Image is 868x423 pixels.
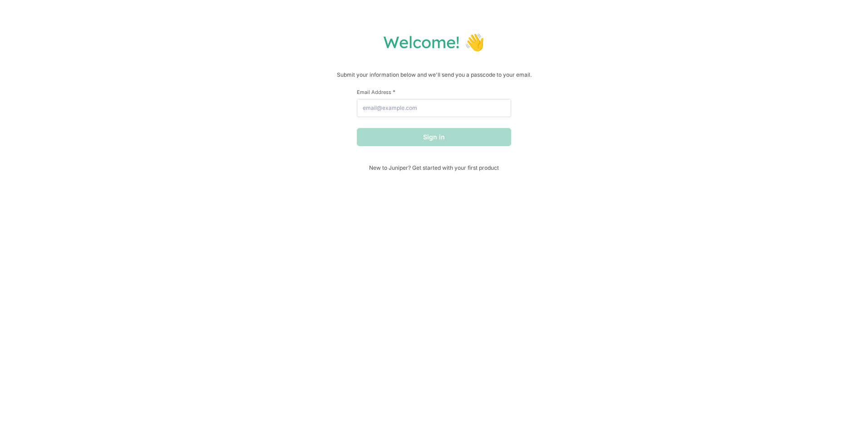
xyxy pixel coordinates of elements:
[357,99,511,117] input: email@example.com
[9,32,859,52] h1: Welcome! 👋
[393,89,395,95] span: This field is required.
[357,89,511,95] label: Email Address
[9,70,859,79] p: Submit your information below and we'll send you a passcode to your email.
[357,164,511,171] span: New to Juniper? Get started with your first product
